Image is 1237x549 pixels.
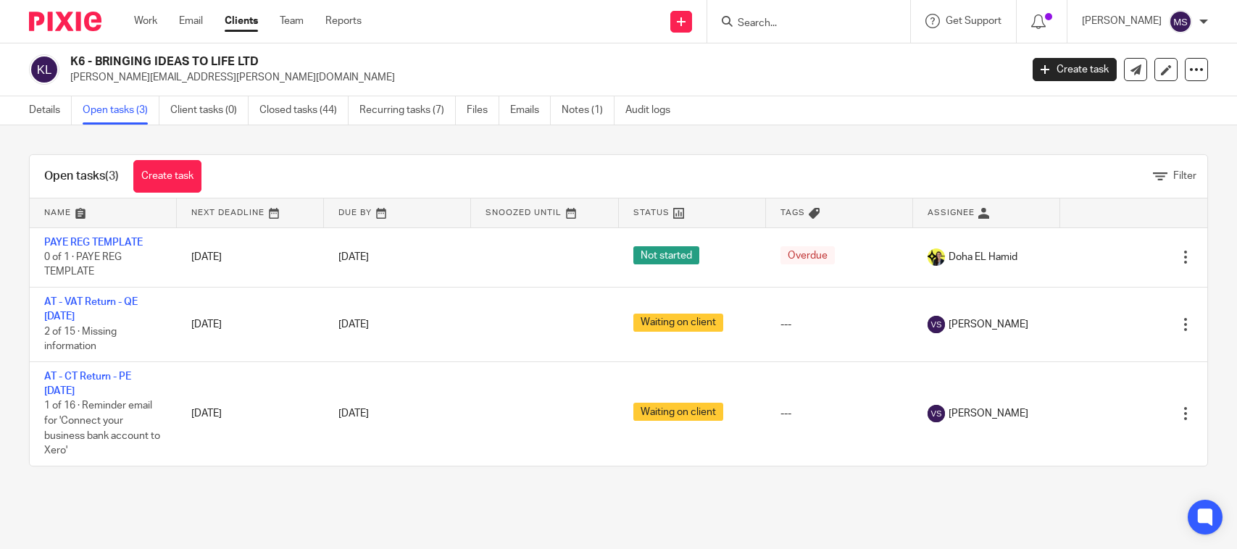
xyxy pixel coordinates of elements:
a: Audit logs [625,96,681,125]
span: (3) [105,170,119,182]
a: Email [179,14,203,28]
a: Create task [133,160,201,193]
span: Snoozed Until [486,209,562,217]
a: Emails [510,96,551,125]
a: AT - VAT Return - QE [DATE] [44,297,138,322]
span: Tags [780,209,805,217]
a: Closed tasks (44) [259,96,349,125]
p: [PERSON_NAME] [1082,14,1162,28]
a: Details [29,96,72,125]
span: 2 of 15 · Missing information [44,327,117,352]
a: Notes (1) [562,96,615,125]
img: svg%3E [29,54,59,85]
span: Overdue [780,246,835,264]
p: [PERSON_NAME][EMAIL_ADDRESS][PERSON_NAME][DOMAIN_NAME] [70,70,1011,85]
td: [DATE] [177,287,324,361]
a: AT - CT Return - PE [DATE] [44,372,131,396]
a: PAYE REG TEMPLATE [44,238,143,248]
a: Files [467,96,499,125]
span: [DATE] [338,252,369,262]
span: 0 of 1 · PAYE REG TEMPLATE [44,252,122,277]
img: svg%3E [1169,10,1192,33]
img: svg%3E [928,316,945,333]
span: [PERSON_NAME] [949,406,1028,421]
span: [DATE] [338,408,369,419]
span: Get Support [946,16,1001,26]
img: Pixie [29,12,101,31]
h2: K6 - BRINGING IDEAS TO LIFE LTD [70,54,822,70]
a: Recurring tasks (7) [359,96,456,125]
td: [DATE] [177,361,324,465]
img: Doha-Starbridge.jpg [928,248,945,266]
span: Status [633,209,670,217]
span: Waiting on client [633,314,723,332]
td: [DATE] [177,227,324,287]
span: Not started [633,246,699,264]
span: Doha EL Hamid [949,250,1017,264]
a: Work [134,14,157,28]
h1: Open tasks [44,169,119,184]
a: Reports [325,14,362,28]
a: Client tasks (0) [170,96,249,125]
a: Team [280,14,304,28]
a: Create task [1033,58,1117,81]
a: Clients [225,14,258,28]
div: --- [780,317,899,332]
span: [DATE] [338,319,369,330]
a: Open tasks (3) [83,96,159,125]
span: Waiting on client [633,403,723,421]
input: Search [736,17,867,30]
span: Filter [1173,171,1196,181]
img: svg%3E [928,405,945,422]
span: [PERSON_NAME] [949,317,1028,332]
span: 1 of 16 · Reminder email for 'Connect your business bank account to Xero' [44,401,160,456]
div: --- [780,406,899,421]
